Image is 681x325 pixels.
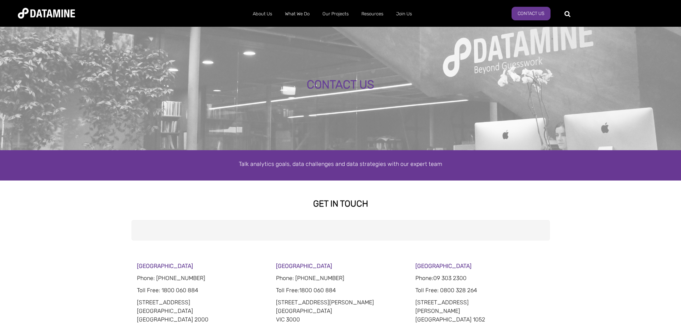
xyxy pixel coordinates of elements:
[137,286,266,295] p: : 1800 060 884
[77,78,604,91] div: CONTACT US
[246,5,278,23] a: About Us
[415,287,477,294] span: Toll Free: 0800 328 264
[137,263,193,269] strong: [GEOGRAPHIC_DATA]
[415,274,544,283] p: Phone:
[137,287,159,294] span: Toll Free
[276,287,299,294] span: Toll Free:
[313,199,368,209] strong: GET IN TOUCH
[276,263,332,269] strong: [GEOGRAPHIC_DATA]
[316,5,355,23] a: Our Projects
[355,5,390,23] a: Resources
[137,275,205,281] span: Phone: [PHONE_NUMBER]
[512,7,551,20] a: Contact Us
[433,275,467,281] span: 09 303 2300
[278,5,316,23] a: What We Do
[390,5,418,23] a: Join Us
[18,8,75,19] img: Datamine
[415,263,472,269] strong: [GEOGRAPHIC_DATA]
[276,286,405,295] p: 1800 060 884
[276,275,344,281] span: Phone: [PHONE_NUMBER]
[239,161,442,167] span: Talk analytics goals, data challenges and data strategies with our expert team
